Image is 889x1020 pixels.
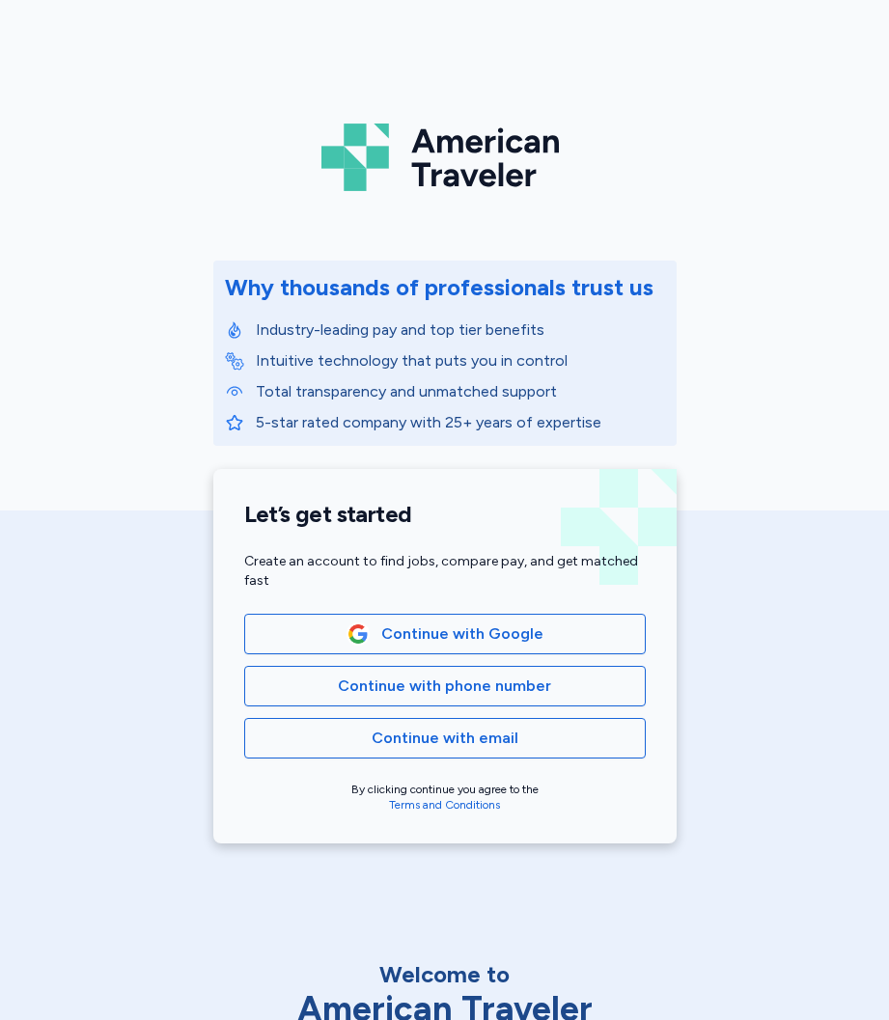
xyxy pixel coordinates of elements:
[256,349,665,372] p: Intuitive technology that puts you in control
[225,272,653,303] div: Why thousands of professionals trust us
[372,727,518,750] span: Continue with email
[256,380,665,403] p: Total transparency and unmatched support
[389,798,500,812] a: Terms and Conditions
[256,411,665,434] p: 5-star rated company with 25+ years of expertise
[338,675,551,698] span: Continue with phone number
[381,622,543,646] span: Continue with Google
[244,614,646,654] button: Google LogoContinue with Google
[244,718,646,758] button: Continue with email
[321,116,569,199] img: Logo
[244,666,646,706] button: Continue with phone number
[244,552,646,591] div: Create an account to find jobs, compare pay, and get matched fast
[242,959,648,990] div: Welcome to
[256,318,665,342] p: Industry-leading pay and top tier benefits
[244,782,646,813] div: By clicking continue you agree to the
[244,500,646,529] h1: Let’s get started
[347,623,369,645] img: Google Logo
